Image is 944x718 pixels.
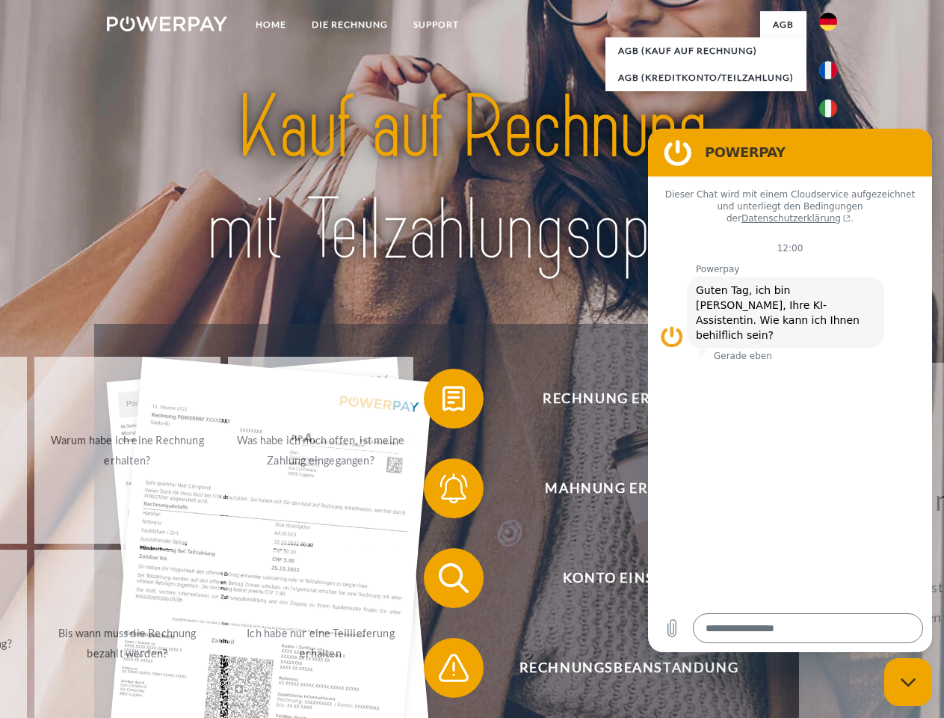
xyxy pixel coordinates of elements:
img: qb_warning.svg [435,649,472,687]
a: DIE RECHNUNG [299,11,401,38]
button: Rechnungsbeanstandung [424,638,812,698]
span: Rechnungsbeanstandung [445,638,812,698]
a: Was habe ich noch offen, ist meine Zahlung eingegangen? [228,357,414,544]
img: qb_search.svg [435,559,472,597]
a: SUPPORT [401,11,472,38]
div: Bis wann muss die Rechnung bezahlt werden? [43,623,212,663]
span: Konto einsehen [445,548,812,608]
img: fr [819,61,837,79]
a: AGB (Kreditkonto/Teilzahlung) [605,64,806,91]
img: logo-powerpay-white.svg [107,16,227,31]
div: Was habe ich noch offen, ist meine Zahlung eingegangen? [237,430,405,470]
div: Warum habe ich eine Rechnung erhalten? [43,430,212,470]
button: Konto einsehen [424,548,812,608]
img: de [819,13,837,31]
a: AGB (Kauf auf Rechnung) [605,37,806,64]
a: Home [243,11,299,38]
img: it [819,99,837,117]
div: Ich habe nur eine Teillieferung erhalten [237,623,405,663]
iframe: Messaging-Fenster [648,129,932,652]
img: title-powerpay_de.svg [143,72,801,286]
iframe: Schaltfläche zum Öffnen des Messaging-Fensters; Konversation läuft [884,658,932,706]
a: agb [760,11,806,38]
